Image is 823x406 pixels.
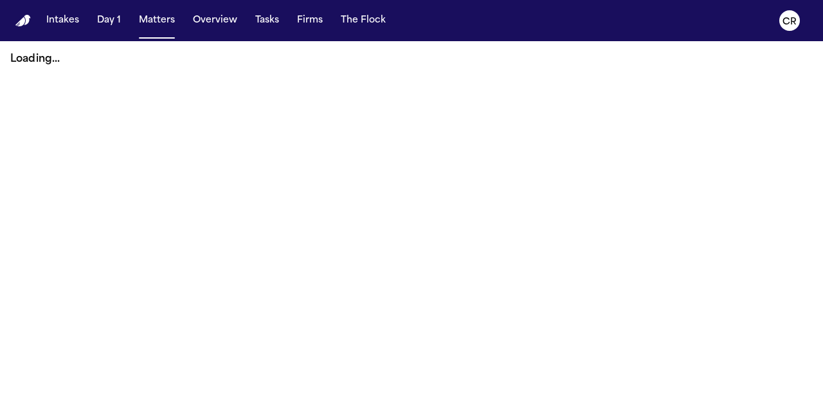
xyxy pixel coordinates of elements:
p: Loading... [10,51,813,67]
img: Finch Logo [15,15,31,27]
button: Matters [134,9,180,32]
button: Overview [188,9,242,32]
button: Day 1 [92,9,126,32]
text: CR [782,17,797,26]
a: Home [15,15,31,27]
button: Firms [292,9,328,32]
button: The Flock [336,9,391,32]
button: Tasks [250,9,284,32]
button: Intakes [41,9,84,32]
